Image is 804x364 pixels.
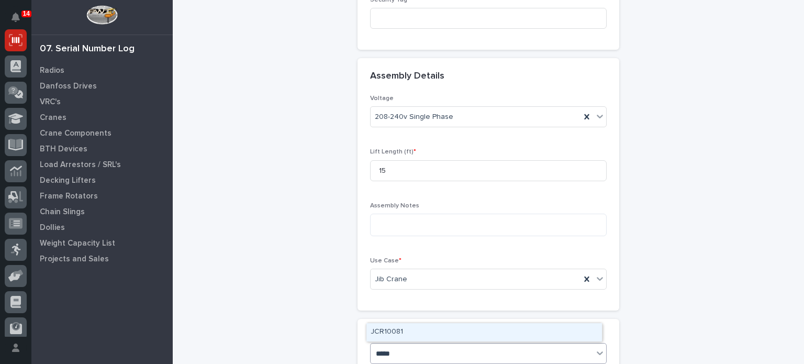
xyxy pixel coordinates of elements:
[370,71,444,82] h2: Assembly Details
[31,78,173,94] a: Danfoss Drives
[31,204,173,219] a: Chain Slings
[31,141,173,157] a: BTH Devices
[370,149,416,155] span: Lift Length (ft)
[40,97,61,107] p: VRC's
[375,112,453,123] span: 208-240v Single Phase
[31,94,173,109] a: VRC's
[40,160,121,170] p: Load Arrestors / SRL's
[31,172,173,188] a: Decking Lifters
[31,235,173,251] a: Weight Capacity List
[40,223,65,233] p: Dollies
[40,129,111,138] p: Crane Components
[86,5,117,25] img: Workspace Logo
[40,207,85,217] p: Chain Slings
[370,95,394,102] span: Voltage
[40,82,97,91] p: Danfoss Drives
[31,251,173,267] a: Projects and Sales
[40,145,87,154] p: BTH Devices
[40,43,135,55] div: 07. Serial Number Log
[31,157,173,172] a: Load Arrestors / SRL's
[23,10,30,17] p: 14
[31,188,173,204] a: Frame Rotators
[40,66,64,75] p: Radios
[370,203,419,209] span: Assembly Notes
[31,125,173,141] a: Crane Components
[40,239,115,248] p: Weight Capacity List
[13,13,27,29] div: Notifications14
[40,113,66,123] p: Cranes
[5,6,27,28] button: Notifications
[40,192,98,201] p: Frame Rotators
[40,176,96,185] p: Decking Lifters
[31,219,173,235] a: Dollies
[375,274,407,285] span: Jib Crane
[370,258,401,264] span: Use Case
[40,255,109,264] p: Projects and Sales
[31,109,173,125] a: Cranes
[31,62,173,78] a: Radios
[366,323,602,341] div: JCR10081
